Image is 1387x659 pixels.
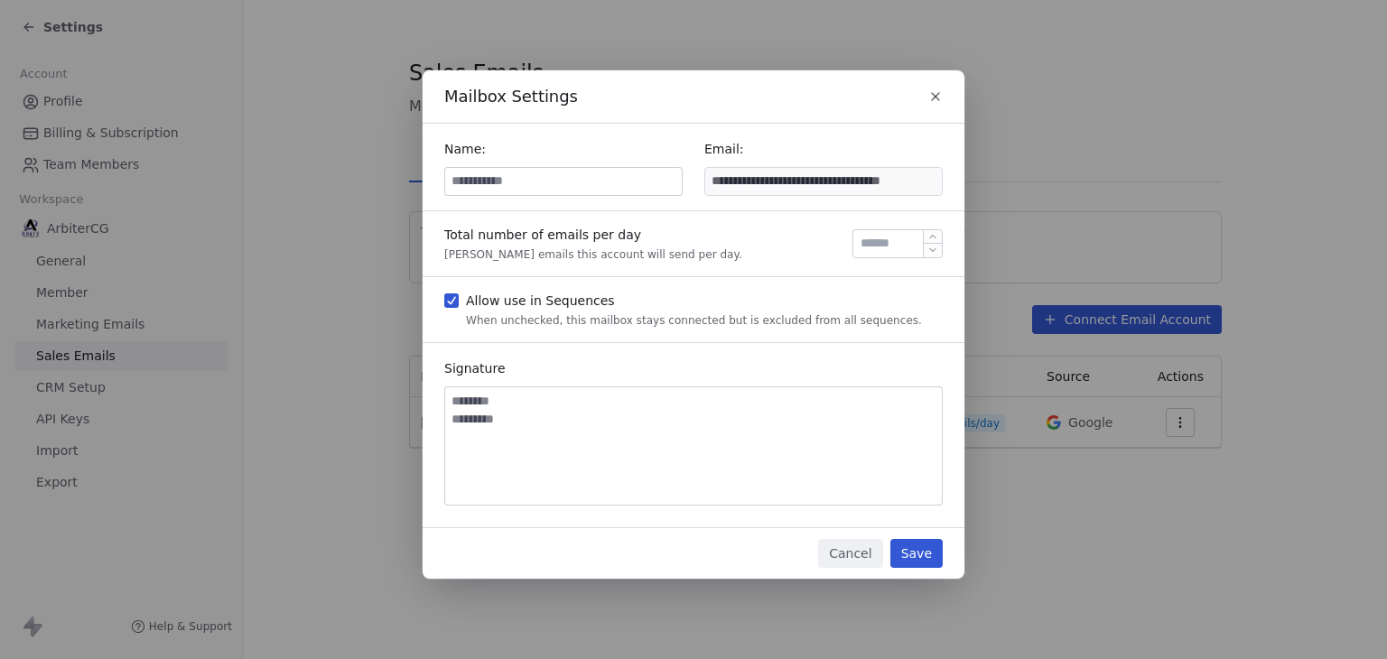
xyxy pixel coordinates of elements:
[818,539,882,568] button: Cancel
[444,226,742,244] div: Total number of emails per day
[890,539,943,568] button: Save
[444,292,459,310] button: Allow use in SequencesWhen unchecked, this mailbox stays connected but is excluded from all seque...
[444,361,506,376] span: Signature
[466,313,922,328] div: When unchecked, this mailbox stays connected but is excluded from all sequences.
[704,142,744,156] span: Email:
[444,247,742,262] div: [PERSON_NAME] emails this account will send per day.
[466,292,922,310] div: Allow use in Sequences
[444,85,578,108] span: Mailbox Settings
[444,142,486,156] span: Name:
